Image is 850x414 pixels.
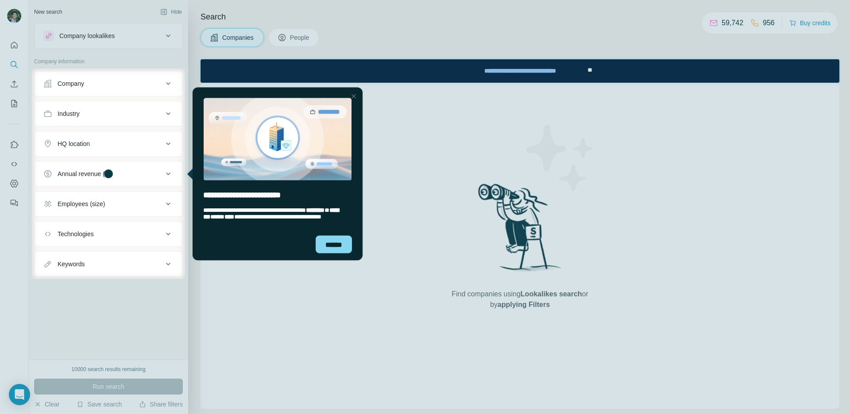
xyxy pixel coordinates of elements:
button: Annual revenue ($) [35,163,182,184]
div: Technologies [58,230,94,238]
button: HQ location [35,133,182,154]
div: Annual revenue ($) [58,169,110,178]
div: Watch our October Product update [259,2,380,21]
button: Technologies [35,223,182,245]
div: Employees (size) [58,199,105,208]
div: Keywords [58,260,85,268]
button: Company [35,73,182,94]
button: Industry [35,103,182,124]
div: HQ location [58,139,90,148]
iframe: Tooltip [185,86,364,262]
div: Industry [58,109,80,118]
div: Company [58,79,84,88]
button: Keywords [35,253,182,275]
button: Employees (size) [35,193,182,215]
